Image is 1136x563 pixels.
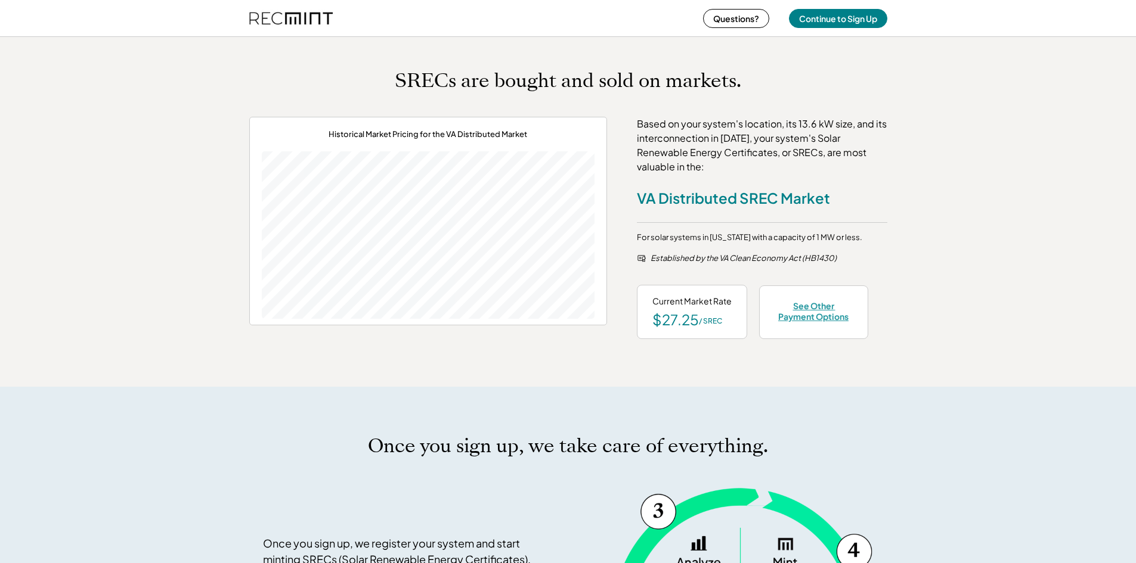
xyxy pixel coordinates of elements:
h1: SRECs are bought and sold on markets. [395,69,741,92]
img: recmint-logotype%403x%20%281%29.jpeg [249,2,333,34]
div: Current Market Rate [652,296,732,307]
div: / SREC [699,316,722,326]
div: See Other Payment Options [775,300,853,322]
div: Historical Market Pricing for the VA Distributed Market [329,129,527,139]
button: Continue to Sign Up [789,9,887,28]
div: Established by the VA Clean Economy Act (HB1430) [651,253,887,265]
div: For solar systems in [US_STATE] with a capacity of 1 MW or less. [637,232,862,244]
button: Questions? [703,9,769,28]
div: VA Distributed SREC Market [637,189,830,207]
div: $27.25 [652,312,699,326]
div: Based on your system's location, its 13.6 kW size, and its interconnection in [DATE], your system... [637,117,887,174]
h1: Once you sign up, we take care of everything. [368,434,768,458]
